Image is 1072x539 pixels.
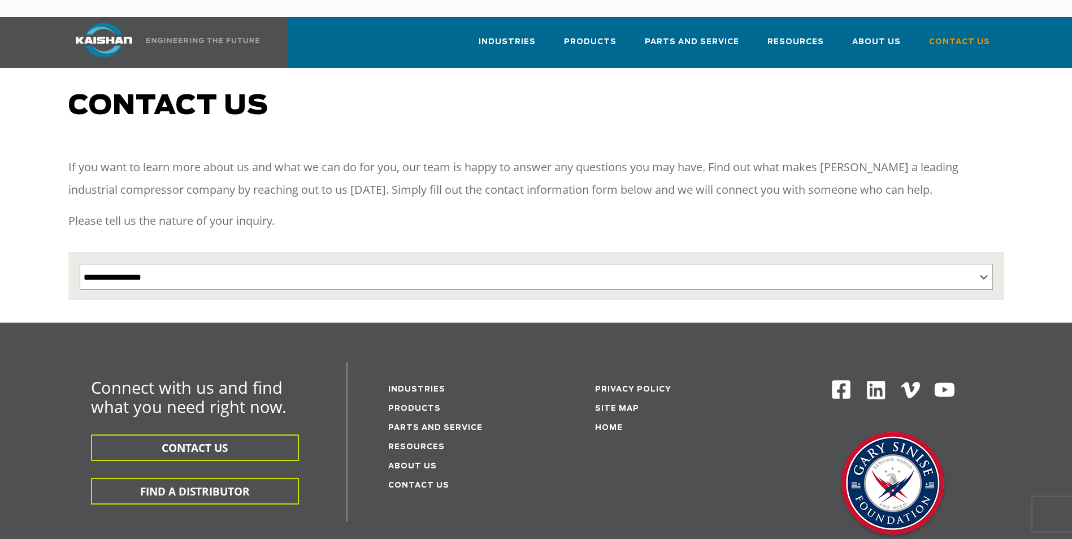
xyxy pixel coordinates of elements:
a: About Us [388,463,437,470]
img: Engineering the future [146,38,259,43]
span: Contact Us [929,36,990,49]
span: Resources [767,36,824,49]
a: Site Map [595,405,639,412]
span: Industries [479,36,536,49]
a: Kaishan USA [62,17,262,68]
a: About Us [852,27,901,66]
a: Contact Us [929,27,990,66]
p: Please tell us the nature of your inquiry. [68,210,1004,232]
span: Parts and Service [645,36,739,49]
a: Resources [388,444,445,451]
img: Vimeo [901,382,920,398]
img: Youtube [934,379,956,401]
a: Privacy Policy [595,386,671,393]
span: Connect with us and find what you need right now. [91,376,287,418]
a: Resources [767,27,824,66]
a: Industries [479,27,536,66]
span: Products [564,36,617,49]
p: If you want to learn more about us and what we can do for you, our team is happy to answer any qu... [68,156,1004,201]
img: Linkedin [865,379,887,401]
a: Home [595,424,623,432]
span: Contact us [68,93,268,120]
button: CONTACT US [91,434,299,461]
img: kaishan logo [62,23,146,57]
img: Facebook [831,379,852,400]
a: Contact Us [388,482,449,489]
a: Parts and service [388,424,483,432]
a: Industries [388,386,445,393]
a: Parts and Service [645,27,739,66]
button: FIND A DISTRIBUTOR [91,478,299,505]
span: About Us [852,36,901,49]
a: Products [388,405,441,412]
a: Products [564,27,617,66]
